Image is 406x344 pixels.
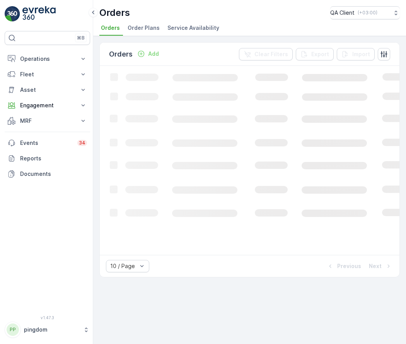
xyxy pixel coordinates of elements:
p: Operations [20,55,75,63]
p: QA Client [330,9,355,17]
button: Next [368,261,393,271]
p: Import [352,50,370,58]
button: Export [296,48,334,60]
span: Orders [101,24,120,32]
p: ⌘B [77,35,85,41]
p: Orders [109,49,133,60]
p: Clear Filters [254,50,288,58]
span: Service Availability [167,24,219,32]
button: MRF [5,113,90,129]
img: logo [5,6,20,22]
p: Documents [20,170,87,178]
p: 34 [79,140,85,146]
img: logo_light-DOdMpM7g.png [22,6,56,22]
a: Events34 [5,135,90,151]
p: ( +03:00 ) [358,10,377,16]
span: v 1.47.3 [5,315,90,320]
button: Previous [326,261,362,271]
button: Clear Filters [239,48,293,60]
p: Next [369,262,382,270]
span: Order Plans [128,24,160,32]
button: Engagement [5,98,90,113]
button: Import [337,48,375,60]
p: Asset [20,86,75,94]
p: Previous [337,262,361,270]
p: Export [311,50,329,58]
p: Engagement [20,101,75,109]
button: Fleet [5,67,90,82]
button: Operations [5,51,90,67]
button: Asset [5,82,90,98]
p: Reports [20,155,87,162]
a: Reports [5,151,90,166]
button: Add [134,49,162,58]
a: Documents [5,166,90,182]
p: MRF [20,117,75,125]
div: PP [7,323,19,336]
p: pingdom [24,326,79,334]
p: Add [148,50,159,58]
button: QA Client(+03:00) [330,6,400,19]
p: Fleet [20,71,75,78]
p: Events [20,139,73,147]
button: PPpingdom [5,322,90,338]
p: Orders [99,7,130,19]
